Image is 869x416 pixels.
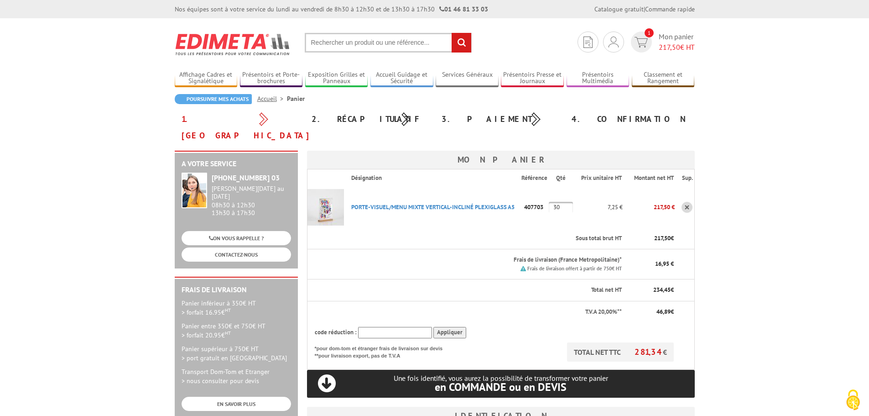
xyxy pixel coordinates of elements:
p: € [630,308,674,316]
p: Une fois identifié, vous aurez la possibilité de transformer votre panier [307,374,695,393]
img: Cookies (fenêtre modale) [842,389,864,411]
a: ON VOUS RAPPELLE ? [182,231,291,245]
p: Panier entre 350€ et 750€ HT [182,321,291,340]
a: PORTE-VISUEL/MENU MIXTE VERTICAL-INCLINé PLEXIGLASS A5 [351,203,515,211]
p: Panier inférieur à 350€ HT [182,299,291,317]
a: Affichage Cadres et Signalétique [175,71,238,86]
a: Catalogue gratuit [594,5,644,13]
th: Désignation [344,169,521,187]
p: Total net HT [315,286,622,295]
input: Rechercher un produit ou une référence... [305,33,472,53]
a: Accueil [257,95,287,103]
th: Sup. [675,169,694,187]
span: 281,34 [635,347,663,357]
span: code réduction : [315,328,357,336]
span: > port gratuit en [GEOGRAPHIC_DATA] [182,354,287,362]
a: Accueil Guidage et Sécurité [370,71,433,86]
small: Frais de livraison offert à partir de 750€ HT [527,265,622,272]
p: *pour dom-tom et étranger frais de livraison sur devis **pour livraison export, pas de T.V.A [315,342,452,359]
p: Transport Dom-Tom et Etranger [182,367,291,385]
a: Exposition Grilles et Panneaux [305,71,368,86]
a: CONTACTEZ-NOUS [182,247,291,262]
span: > forfait 16.95€ [182,308,231,316]
span: 217,50 [659,42,680,52]
img: picto.png [520,266,526,271]
div: 2. Récapitulatif [305,111,435,127]
input: rechercher [452,33,471,53]
div: | [594,5,695,14]
a: Présentoirs et Porte-brochures [240,71,303,86]
p: Montant net HT [630,174,674,183]
p: € [630,286,674,295]
h2: A votre service [182,160,291,168]
a: Poursuivre mes achats [175,94,252,104]
img: devis rapide [635,37,648,47]
th: Qté [549,169,573,187]
div: 1. [GEOGRAPHIC_DATA] [175,111,305,144]
a: Classement et Rangement [632,71,695,86]
sup: HT [225,330,231,336]
p: Prix unitaire HT [580,174,621,183]
a: Services Généraux [436,71,499,86]
span: > nous consulter pour devis [182,377,259,385]
p: TOTAL NET TTC € [567,342,674,362]
img: devis rapide [609,37,619,47]
sup: HT [225,307,231,313]
strong: 01 46 81 33 03 [439,5,488,13]
img: devis rapide [583,37,593,48]
span: en COMMANDE ou en DEVIS [435,380,567,394]
p: Panier supérieur à 750€ HT [182,344,291,363]
a: devis rapide 1 Mon panier 217,50€ HT [629,32,695,53]
p: T.V.A 20,00%** [315,308,622,316]
div: Nos équipes sont à votre service du lundi au vendredi de 8h30 à 12h30 et de 13h30 à 17h30 [175,5,488,14]
span: 16,95 € [655,260,674,268]
span: 234,45 [653,286,671,294]
h3: Mon panier [307,151,695,169]
span: 217,50 [654,234,671,242]
img: widget-service.jpg [182,173,207,208]
li: Panier [287,94,305,103]
span: Mon panier [659,32,695,53]
div: 3. Paiement [435,111,565,127]
a: Commande rapide [645,5,695,13]
div: 08h30 à 12h30 13h30 à 17h30 [212,185,291,216]
p: 217,50 € [623,199,675,215]
h2: Frais de Livraison [182,286,291,294]
button: Cookies (fenêtre modale) [837,385,869,416]
p: Référence [521,174,548,183]
img: PORTE-VISUEL/MENU MIXTE VERTICAL-INCLINé PLEXIGLASS A5 [307,189,344,226]
strong: [PHONE_NUMBER] 03 [212,173,280,182]
a: EN SAVOIR PLUS [182,397,291,411]
a: Présentoirs Presse et Journaux [501,71,564,86]
input: Appliquer [433,327,466,338]
img: Edimeta [175,27,291,61]
span: 46,89 [656,308,671,316]
div: [PERSON_NAME][DATE] au [DATE] [212,185,291,200]
span: 1 [645,28,654,37]
div: 4. Confirmation [565,111,695,127]
span: € HT [659,42,695,53]
span: > forfait 20.95€ [182,331,231,339]
p: 7,25 € [573,199,622,215]
th: Sous total brut HT [344,228,622,249]
a: Présentoirs Multimédia [567,71,630,86]
p: 407703 [521,199,549,215]
p: € [630,234,674,243]
p: Frais de livraison (France Metropolitaine)* [351,256,621,264]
